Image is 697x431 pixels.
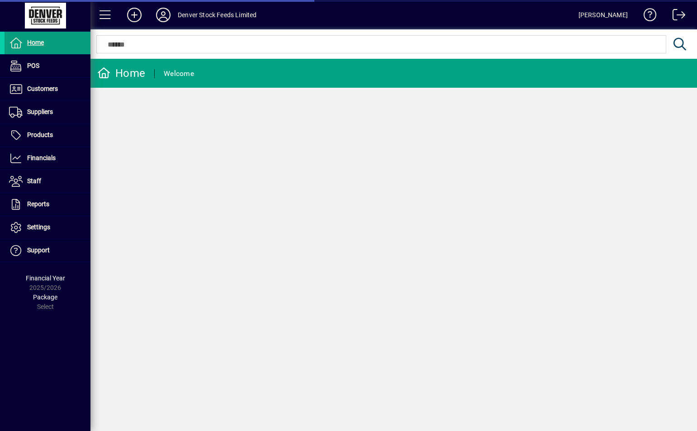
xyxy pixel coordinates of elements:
div: Denver Stock Feeds Limited [178,8,257,22]
a: Knowledge Base [637,2,657,31]
span: Customers [27,85,58,92]
span: Support [27,246,50,254]
a: POS [5,55,90,77]
button: Add [120,7,149,23]
a: Reports [5,193,90,216]
span: Suppliers [27,108,53,115]
div: Welcome [164,66,194,81]
a: Financials [5,147,90,170]
a: Staff [5,170,90,193]
span: Package [33,294,57,301]
span: Reports [27,200,49,208]
a: Customers [5,78,90,100]
span: Staff [27,177,41,185]
a: Logout [666,2,686,31]
div: Home [97,66,145,81]
span: Settings [27,223,50,231]
a: Suppliers [5,101,90,123]
span: POS [27,62,39,69]
a: Products [5,124,90,147]
a: Support [5,239,90,262]
span: Financial Year [26,275,65,282]
span: Products [27,131,53,138]
span: Home [27,39,44,46]
div: [PERSON_NAME] [578,8,628,22]
span: Financials [27,154,56,161]
button: Profile [149,7,178,23]
a: Settings [5,216,90,239]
